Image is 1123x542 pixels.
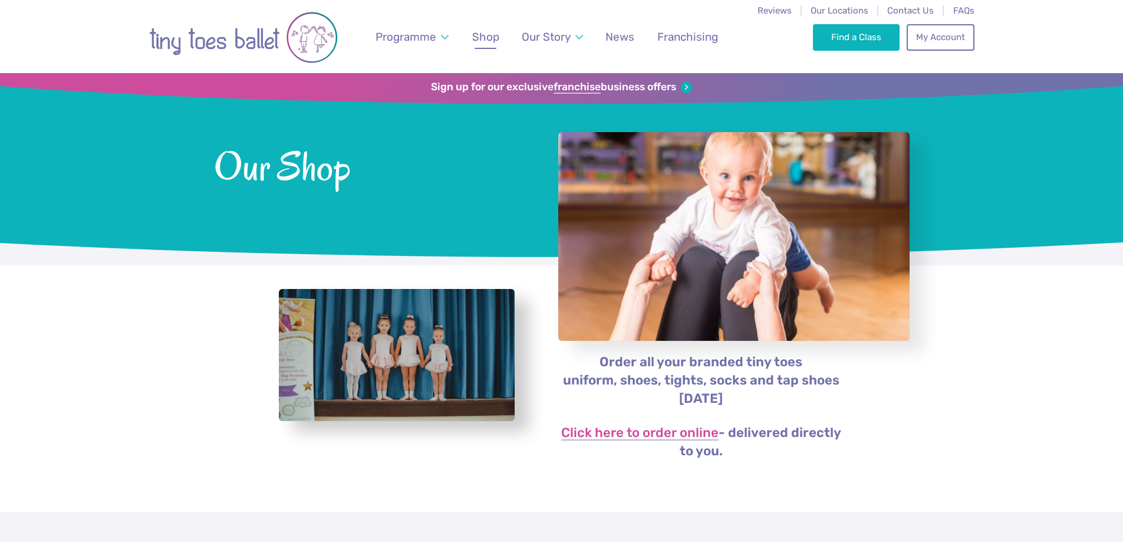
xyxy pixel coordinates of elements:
[605,30,634,44] span: News
[370,23,454,51] a: Programme
[758,5,792,16] a: Reviews
[516,23,588,51] a: Our Story
[376,30,436,44] span: Programme
[279,289,515,422] a: View full-size image
[431,81,692,94] a: Sign up for our exclusivefranchisebusiness offers
[522,30,571,44] span: Our Story
[561,426,719,441] a: Click here to order online
[657,30,718,44] span: Franchising
[813,24,900,50] a: Find a Class
[472,30,499,44] span: Shop
[811,5,868,16] a: Our Locations
[214,141,527,189] span: Our Shop
[953,5,974,16] a: FAQs
[466,23,505,51] a: Shop
[558,353,845,408] p: Order all your branded tiny toes uniform, shoes, tights, socks and tap shoes [DATE]
[149,8,338,67] img: tiny toes ballet
[651,23,723,51] a: Franchising
[887,5,934,16] a: Contact Us
[558,424,845,461] p: - delivered directly to you.
[600,23,640,51] a: News
[554,81,601,94] strong: franchise
[907,24,974,50] a: My Account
